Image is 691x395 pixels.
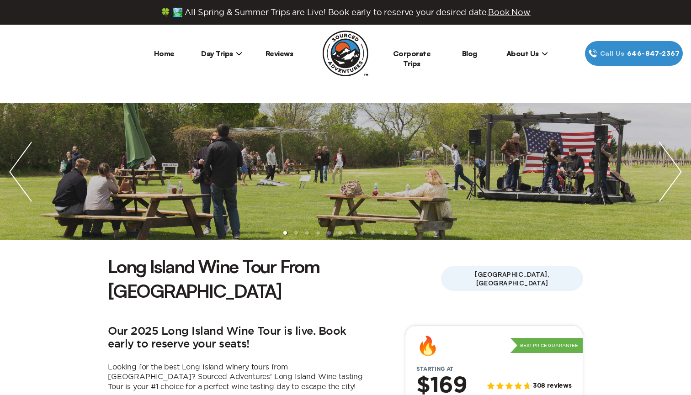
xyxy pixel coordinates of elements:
[108,362,364,392] p: Looking for the best Long Island winery tours from [GEOGRAPHIC_DATA]? Sourced Adventures’ Long Is...
[585,41,683,66] a: Call Us646‍-847‍-2367
[506,49,548,58] span: About Us
[360,231,364,235] li: slide item 8
[510,338,583,353] p: Best Price Guarantee
[650,103,691,240] img: next slide / item
[393,49,431,68] a: Corporate Trips
[382,231,386,235] li: slide item 10
[597,48,627,58] span: Call Us
[294,231,298,235] li: slide item 2
[441,266,583,291] span: [GEOGRAPHIC_DATA], [GEOGRAPHIC_DATA]
[108,254,441,303] h1: Long Island Wine Tour From [GEOGRAPHIC_DATA]
[266,49,293,58] a: Reviews
[488,8,531,16] span: Book Now
[305,231,309,235] li: slide item 3
[283,231,287,235] li: slide item 1
[393,231,397,235] li: slide item 11
[160,7,531,17] span: 🍀 🏞️ All Spring & Summer Trips are Live! Book early to reserve your desired date.
[327,231,331,235] li: slide item 5
[462,49,477,58] a: Blog
[404,231,408,235] li: slide item 12
[154,49,175,58] a: Home
[323,31,368,76] img: Sourced Adventures company logo
[338,231,342,235] li: slide item 6
[405,366,464,372] span: Starting at
[627,48,680,58] span: 646‍-847‍-2367
[201,49,242,58] span: Day Trips
[108,325,364,351] h2: Our 2025 Long Island Wine Tour is live. Book early to reserve your seats!
[316,231,320,235] li: slide item 4
[416,337,439,355] div: 🔥
[533,382,572,390] span: 308 reviews
[371,231,375,235] li: slide item 9
[349,231,353,235] li: slide item 7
